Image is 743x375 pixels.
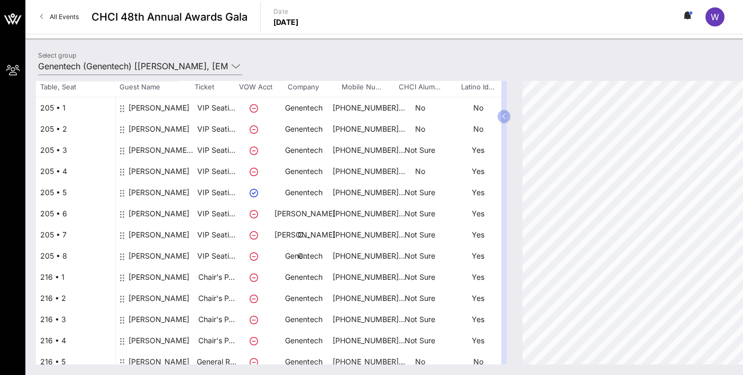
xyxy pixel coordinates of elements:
p: Chair's P… [195,330,237,351]
p: Yes [449,309,507,330]
p: [DATE] [273,17,299,28]
p: VIP Seati… [195,203,237,224]
span: CHCI 48th Annual Awards Gala [91,9,247,25]
p: VIP Seati… [195,97,237,118]
div: Rocio Diaz [129,330,189,360]
span: VOW Acct [237,82,274,93]
span: Company [274,82,332,93]
p: Genentech [274,309,333,330]
p: Yes [449,267,507,288]
div: 216 • 4 [36,330,115,351]
p: Chair's P… [195,267,237,288]
p: VIP Seati… [195,245,237,267]
p: No [391,351,449,372]
p: [PHONE_NUMBER]… [333,288,391,309]
div: 216 • 3 [36,309,115,330]
p: No [449,118,507,140]
div: 205 • 1 [36,97,115,118]
p: Yes [449,140,507,161]
span: Guest Name [115,82,195,93]
p: VIP Seati… [195,182,237,203]
p: VIP Seati… [195,118,237,140]
p: Genentech [274,288,333,309]
p: No [391,97,449,118]
div: Audrey Escobedo [129,224,189,275]
p: VIP Seati… [195,140,237,161]
p: [PHONE_NUMBER]… [333,267,391,288]
p: No [449,351,507,372]
p: Yes [449,161,507,182]
span: All Events [50,13,79,21]
div: Ellen Lee [129,118,189,148]
div: 205 • 5 [36,182,115,203]
p: Yes [449,224,507,245]
div: 205 • 4 [36,161,115,182]
div: 205 • 3 [36,140,115,161]
span: Latino Id… [448,82,507,93]
p: No [449,97,507,118]
p: [PHONE_NUMBER]… [333,140,391,161]
p: General R… [195,351,237,372]
p: Not Sure [391,203,449,224]
label: Select group [38,51,76,59]
p: Genentech [274,140,333,161]
p: No [391,118,449,140]
p: Yes [449,288,507,309]
div: W [705,7,724,26]
span: W [711,12,719,22]
div: Ravi Upadhyay [129,161,189,190]
p: Not Sure [391,288,449,309]
p: [PERSON_NAME] C… [274,203,333,245]
p: [PHONE_NUMBER]… [333,330,391,351]
p: Date [273,6,299,17]
p: Yes [449,245,507,267]
p: [PHONE_NUMBER]… [333,203,391,224]
div: 216 • 2 [36,288,115,309]
div: Veronica Sandoval [129,245,189,275]
div: 205 • 7 [36,224,115,245]
div: 205 • 6 [36,203,115,224]
div: Evelyn Hernandez [129,267,189,296]
div: 216 • 5 [36,351,115,372]
div: Joy Russell [129,97,189,127]
p: Not Sure [391,330,449,351]
p: Yes [449,182,507,203]
div: Laura Mondragon-Drumright [129,288,189,317]
div: Beatriz Perez Sanz [129,140,195,169]
div: 205 • 2 [36,118,115,140]
p: Genentech [274,182,333,203]
p: [PHONE_NUMBER]… [333,161,391,182]
p: Not Sure [391,267,449,288]
p: Not Sure [391,182,449,203]
p: Yes [449,203,507,224]
p: Genentech [274,351,333,372]
p: VIP Seati… [195,161,237,182]
span: CHCI Alum… [390,82,448,93]
p: [PHONE_NUMBER]… [333,118,391,140]
p: [PHONE_NUMBER]… [333,224,391,245]
span: Ticket [195,82,237,93]
p: Genentech [274,118,333,140]
div: 205 • 8 [36,245,115,267]
p: [PHONE_NUMBER]… [333,351,391,372]
p: Yes [449,330,507,351]
p: [PHONE_NUMBER]… [333,245,391,267]
p: Not Sure [391,245,449,267]
p: Genentech [274,97,333,118]
p: Not Sure [391,224,449,245]
p: No [391,161,449,182]
p: Chair's P… [195,288,237,309]
p: [PHONE_NUMBER]… [333,309,391,330]
p: Genentech [274,267,333,288]
div: 216 • 1 [36,267,115,288]
p: [PHONE_NUMBER]… [333,97,391,118]
a: All Events [34,8,85,25]
span: Table, Seat [36,82,115,93]
span: Mobile Nu… [332,82,390,93]
p: Not Sure [391,309,449,330]
p: Genentech [274,330,333,351]
div: Fabian Sandoval [129,203,189,254]
div: Sandra Pizarro-Carrillo [129,182,189,212]
p: Not Sure [391,140,449,161]
p: VIP Seati… [195,224,237,245]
